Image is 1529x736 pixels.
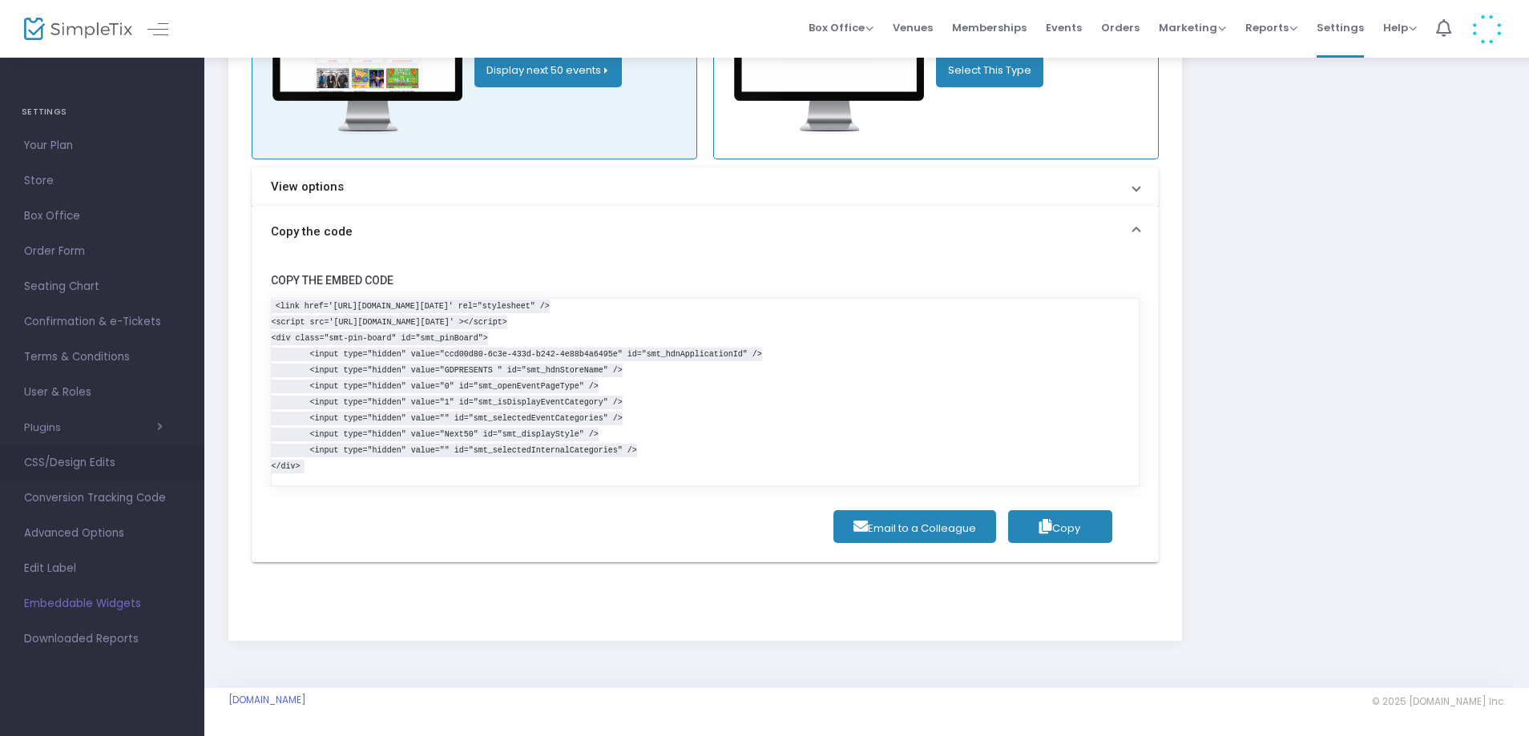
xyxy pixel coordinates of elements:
[1372,695,1505,708] span: © 2025 [DOMAIN_NAME] Inc.
[228,694,306,706] a: [DOMAIN_NAME]
[24,421,163,434] button: Plugins
[24,558,180,579] span: Edit Label
[474,54,622,87] button: Display next 50 events
[271,178,1121,196] mat-panel-title: View options
[252,167,1160,206] mat-expansion-panel-header: View options
[24,488,180,509] span: Conversion Tracking Code
[271,223,1121,241] mat-panel-title: Copy the code
[1101,7,1140,48] span: Orders
[252,257,1160,561] div: Copy the code
[809,20,873,35] span: Box Office
[24,276,180,297] span: Seating Chart
[936,54,1043,87] button: Select This Type
[24,347,180,368] span: Terms & Conditions
[845,513,984,544] span: Email to a Colleague
[1159,20,1226,35] span: Marketing
[1008,510,1112,543] button: Copy
[893,7,933,48] span: Venues
[1383,20,1417,35] span: Help
[22,96,183,128] h4: SETTINGS
[271,265,393,298] label: COPY THE EMBED CODE
[833,510,996,543] a: Email to a Colleague
[24,171,180,191] span: Store
[272,300,762,473] code: <link href='[URL][DOMAIN_NAME][DATE]' rel="stylesheet" /> <script src='[URL][DOMAIN_NAME][DATE]' ...
[24,452,180,473] span: CSS/Design Edits
[24,241,180,262] span: Order Form
[1245,20,1297,35] span: Reports
[24,629,180,650] span: Downloaded Reports
[24,593,180,614] span: Embeddable Widgets
[24,135,180,156] span: Your Plan
[252,206,1160,257] mat-expansion-panel-header: Copy the code
[1039,521,1080,536] span: Copy
[24,382,180,403] span: User & Roles
[24,523,180,544] span: Advanced Options
[24,312,180,332] span: Confirmation & e-Tickets
[24,206,180,227] span: Box Office
[1317,7,1364,48] span: Settings
[952,7,1027,48] span: Memberships
[1046,7,1082,48] span: Events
